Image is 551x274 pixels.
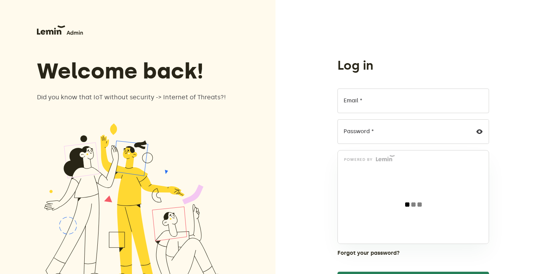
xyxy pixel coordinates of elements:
[344,98,362,104] label: Email *
[376,155,395,161] img: Lemin logo
[337,250,400,256] button: Forgot your password?
[337,89,489,113] input: Email *
[405,202,422,207] img: loading.gif
[37,59,234,84] h3: Welcome back!
[37,25,83,35] img: Lemin logo
[37,93,234,102] p: Did you know that IoT without security -> Internet of Threats?!
[344,129,374,135] label: Password *
[337,58,373,73] h1: Log in
[344,158,373,161] p: powered by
